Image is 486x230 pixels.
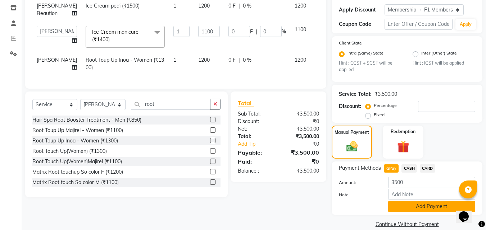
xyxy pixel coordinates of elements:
[37,57,77,63] span: [PERSON_NAME]
[32,147,107,155] div: Root Touch Up(Women) (₹1300)
[228,2,236,10] span: 0 F
[198,57,210,63] span: 1200
[339,90,372,98] div: Service Total:
[339,20,384,28] div: Coupon Code
[343,140,361,153] img: _cash.svg
[232,125,278,133] div: Net:
[278,167,324,175] div: ₹3,500.00
[243,2,251,10] span: 0 %
[239,2,240,10] span: |
[250,28,253,36] span: F
[232,140,286,148] a: Add Tip
[333,192,382,198] label: Note:
[335,129,369,136] label: Manual Payment
[243,56,251,64] span: 0 %
[339,6,384,14] div: Apply Discount
[374,102,397,109] label: Percentage
[278,118,324,125] div: ₹0
[32,179,119,186] div: Matrix Root touch So color M (₹1100)
[32,158,122,165] div: Root Touch Up(Women)Majirel (₹1100)
[413,60,475,66] small: Hint : IGST will be applied
[232,133,278,140] div: Total:
[86,3,140,9] span: Ice Cream pedi (₹1500)
[282,28,286,36] span: %
[32,116,141,124] div: Hair Spa Root Booster Treatment - Men (₹850)
[232,148,278,157] div: Payable:
[286,140,325,148] div: ₹0
[388,177,475,188] input: Amount
[420,164,435,173] span: CARD
[384,164,399,173] span: GPay
[333,221,481,228] a: Continue Without Payment
[421,50,457,58] label: Inter (Other) State
[295,3,306,9] span: 1200
[32,127,123,134] div: Root Toup Up Majirel - Women (₹1100)
[278,157,324,166] div: ₹0
[239,56,240,64] span: |
[32,137,118,145] div: Root Toup Up Inoa - Women (₹1300)
[173,3,176,9] span: 1
[232,110,278,118] div: Sub Total:
[278,110,324,118] div: ₹3,500.00
[86,57,164,71] span: Root Toup Up Inoa - Women (₹1300)
[228,56,236,64] span: 0 F
[110,36,113,43] a: x
[131,99,210,110] input: Search or Scan
[92,29,138,43] span: Ice Cream manicure (₹1400)
[339,103,361,110] div: Discount:
[256,28,257,36] span: |
[232,118,278,125] div: Discount:
[385,19,453,30] input: Enter Offer / Coupon Code
[455,19,476,30] button: Apply
[388,189,475,200] input: Add Note
[278,133,324,140] div: ₹3,500.00
[32,168,123,176] div: Matrix Root touchup So color F (₹1200)
[374,112,385,118] label: Fixed
[232,167,278,175] div: Balance :
[278,125,324,133] div: ₹3,500.00
[394,139,413,154] img: _gift.svg
[339,164,381,172] span: Payment Methods
[339,40,362,46] label: Client State
[456,201,479,223] iframe: chat widget
[37,3,77,17] span: [PERSON_NAME] Beaution
[374,90,397,98] div: ₹3,500.00
[232,157,278,166] div: Paid:
[173,57,176,63] span: 1
[238,99,254,107] span: Total
[295,57,306,63] span: 1200
[348,50,383,58] label: Intra (Same) State
[278,148,324,157] div: ₹3,500.00
[295,26,306,33] span: 1100
[391,128,415,135] label: Redemption
[333,179,382,186] label: Amount:
[339,60,401,73] small: Hint : CGST + SGST will be applied
[401,164,417,173] span: CASH
[198,3,210,9] span: 1200
[388,201,475,212] button: Add Payment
